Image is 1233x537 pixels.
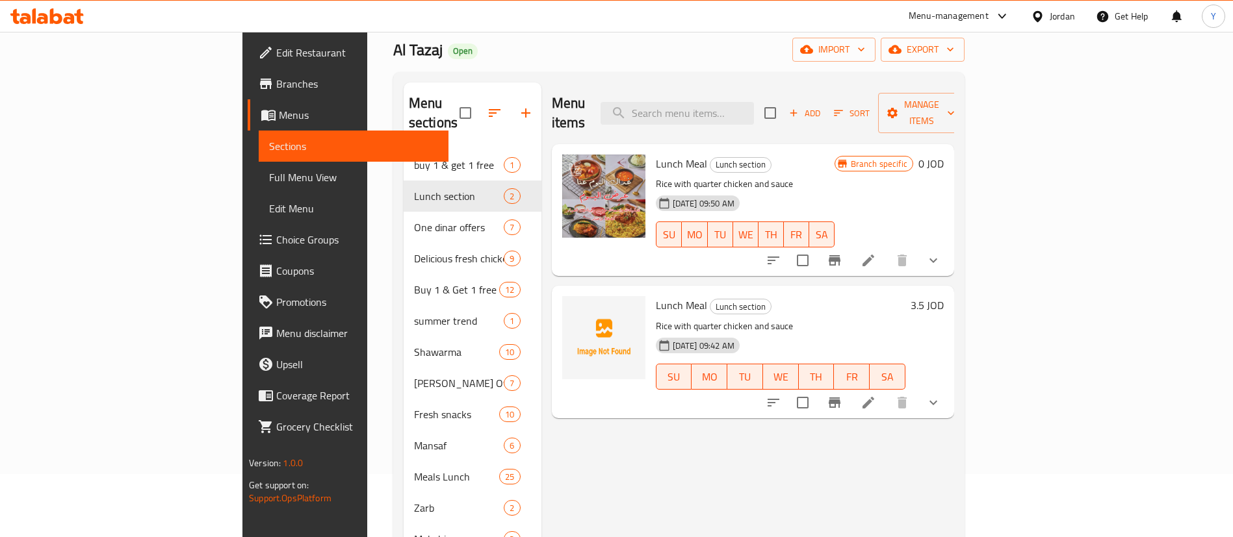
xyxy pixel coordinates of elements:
[499,406,520,422] div: items
[819,245,850,276] button: Branch-specific-item
[248,286,448,318] a: Promotions
[789,389,816,416] span: Select to update
[878,93,965,133] button: Manage items
[601,102,754,125] input: search
[787,106,822,121] span: Add
[452,99,479,127] span: Select all sections
[504,188,520,204] div: items
[414,251,504,266] span: Delicious fresh chicken 30% discount
[504,500,520,516] div: items
[870,364,905,390] button: SA
[276,388,438,403] span: Coverage Report
[758,387,789,418] button: sort-choices
[758,245,789,276] button: sort-choices
[499,344,520,360] div: items
[710,157,772,173] div: Lunch section
[504,157,520,173] div: items
[276,294,438,310] span: Promotions
[283,455,303,471] span: 1.0.0
[887,387,918,418] button: delete
[414,282,499,297] span: Buy 1 & Get 1 free
[768,368,794,386] span: WE
[757,99,784,127] span: Select section
[510,97,541,129] button: Add section
[809,221,835,247] button: SA
[710,299,772,314] div: Lunch section
[825,103,878,123] span: Sort items
[500,284,519,296] span: 12
[404,368,541,399] div: [PERSON_NAME] Offer - 30% Offer7
[656,295,707,315] span: Lunch Meal
[414,375,504,391] span: [PERSON_NAME] Offer - 30% Offer
[909,8,989,24] div: Menu-management
[414,469,499,484] span: Meals Lunch
[249,477,309,493] span: Get support on:
[792,38,876,62] button: import
[819,387,850,418] button: Branch-specific-item
[799,364,835,390] button: TH
[404,492,541,523] div: Zarb2
[875,368,900,386] span: SA
[259,193,448,224] a: Edit Menu
[276,419,438,434] span: Grocery Checklist
[504,190,519,203] span: 2
[259,131,448,162] a: Sections
[404,336,541,368] div: Shawarma10
[414,375,504,391] div: Al Tazaj Offer - 30% Offer
[918,155,944,173] h6: 0 JOD
[911,296,944,314] h6: 3.5 JOD
[414,406,499,422] div: Fresh snacks
[504,440,519,452] span: 6
[500,471,519,483] span: 25
[404,149,541,181] div: buy 1 & get 1 free1
[733,368,758,386] span: TU
[918,245,949,276] button: show more
[504,253,519,265] span: 9
[276,263,438,279] span: Coupons
[279,107,438,123] span: Menus
[918,387,949,418] button: show more
[414,219,504,235] span: One dinar offers
[404,430,541,461] div: Mansaf6
[276,232,438,247] span: Choice Groups
[733,221,759,247] button: WE
[763,364,799,390] button: WE
[504,221,519,234] span: 7
[448,45,478,56] span: Open
[889,97,955,129] span: Manage items
[276,356,438,372] span: Upsell
[248,37,448,68] a: Edit Restaurant
[404,399,541,430] div: Fresh snacks10
[500,408,519,421] span: 10
[926,253,941,268] svg: Show Choices
[861,253,876,268] a: Edit menu item
[248,255,448,286] a: Coupons
[738,225,753,244] span: WE
[269,138,438,154] span: Sections
[814,225,829,244] span: SA
[504,251,520,266] div: items
[504,315,519,327] span: 1
[414,500,504,516] span: Zarb
[504,438,520,453] div: items
[662,225,677,244] span: SU
[891,42,954,58] span: export
[764,225,779,244] span: TH
[804,368,829,386] span: TH
[784,221,809,247] button: FR
[668,340,740,352] span: [DATE] 09:42 AM
[404,305,541,336] div: summer trend1
[839,368,864,386] span: FR
[404,274,541,305] div: Buy 1 & Get 1 free12
[248,68,448,99] a: Branches
[784,103,825,123] span: Add item
[692,364,727,390] button: MO
[881,38,965,62] button: export
[887,245,918,276] button: delete
[656,221,682,247] button: SU
[414,438,504,453] div: Mansaf
[662,368,687,386] span: SU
